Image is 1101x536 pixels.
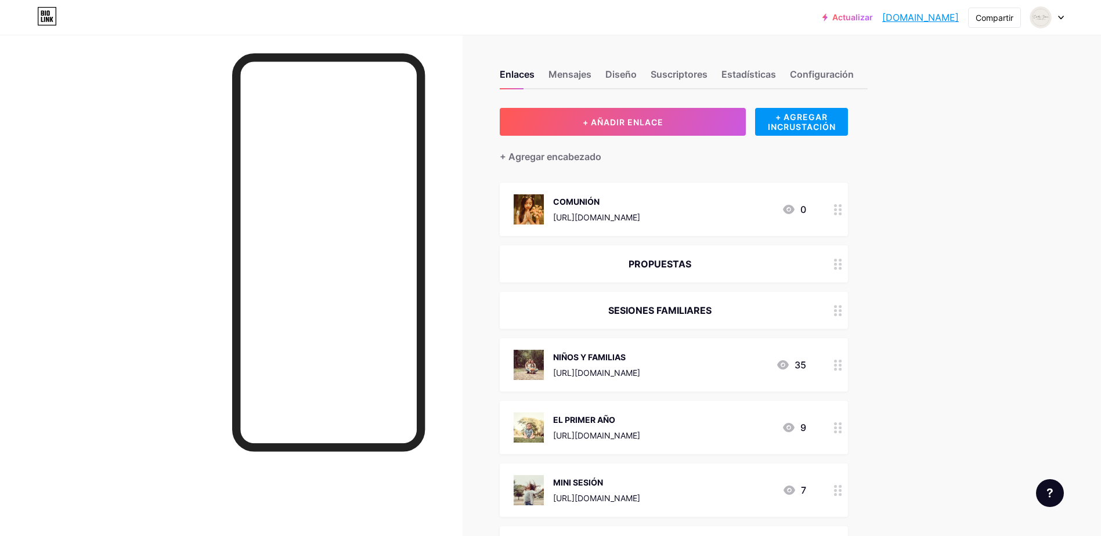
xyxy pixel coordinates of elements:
div: [URL][DOMAIN_NAME] [553,492,640,504]
div: Estadísticas [721,67,776,88]
img: EL PRIMER AÑO [514,412,544,443]
div: [URL][DOMAIN_NAME] [553,429,640,441]
div: PROPUESTAS [514,257,806,271]
span: + AÑADIR ENLACE [583,117,663,127]
font: 35 [795,358,806,372]
div: Enlaces [500,67,535,88]
img: MINI SESIÓN [514,475,544,505]
div: Compartir [976,12,1013,24]
div: COMUNIÓN [553,195,640,208]
div: MINI SESIÓN [553,476,640,488]
div: + Agregar encabezado [500,150,601,164]
div: Diseño [605,67,637,88]
img: Carolina García [1030,6,1052,28]
a: [DOMAIN_NAME] [882,10,959,24]
div: EL PRIMER AÑO [553,414,640,426]
img: COMUNIÓN [514,194,544,224]
div: [URL][DOMAIN_NAME] [553,211,640,223]
div: NIÑOS Y FAMILIAS [553,351,640,363]
button: + AÑADIR ENLACE [500,108,746,136]
div: Suscriptores [651,67,707,88]
div: SESIONES FAMILIARES [514,303,806,317]
div: + AGREGAR INCRUSTACIÓN [755,108,847,136]
div: Mensajes [548,67,591,88]
font: 0 [800,202,806,216]
font: Actualizar [832,13,873,22]
img: NIÑOS Y FAMILIAS [514,350,544,380]
font: 7 [801,483,806,497]
div: [URL][DOMAIN_NAME] [553,367,640,379]
div: Configuración [790,67,854,88]
font: 9 [800,421,806,434]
